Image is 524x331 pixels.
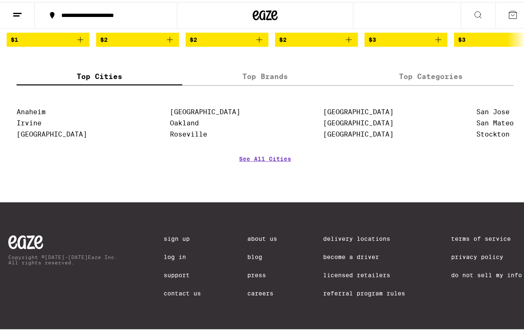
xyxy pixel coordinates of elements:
[365,31,447,45] button: Add to bag
[17,117,41,125] a: Irvine
[190,34,197,41] span: $2
[323,288,405,295] a: Referral Program Rules
[369,34,376,41] span: $3
[279,34,287,41] span: $2
[170,117,199,125] a: Oakland
[323,106,394,114] a: [GEOGRAPHIC_DATA]
[323,117,394,125] a: [GEOGRAPHIC_DATA]
[451,270,522,276] a: Do Not Sell My Info
[164,288,201,295] a: Contact Us
[451,233,522,240] a: Terms of Service
[247,252,277,258] a: Blog
[451,252,522,258] a: Privacy Policy
[170,128,207,136] a: Roseville
[186,31,268,45] button: Add to bag
[8,252,118,263] p: Copyright © [DATE]-[DATE] Eaze Inc. All rights reserved.
[476,117,514,125] a: San Mateo
[100,34,108,41] span: $2
[17,65,514,84] div: tabs
[7,31,89,45] button: Add to bag
[476,106,510,114] a: San Jose
[275,31,358,45] button: Add to bag
[323,128,394,136] a: [GEOGRAPHIC_DATA]
[247,288,277,295] a: Careers
[239,154,291,184] a: See All Cities
[458,34,466,41] span: $3
[96,31,179,45] button: Add to bag
[17,65,182,83] label: Top Cities
[323,252,405,258] a: Become a Driver
[170,106,240,114] a: [GEOGRAPHIC_DATA]
[323,233,405,240] a: Delivery Locations
[17,128,87,136] a: [GEOGRAPHIC_DATA]
[164,233,201,240] a: Sign Up
[348,65,514,83] label: Top Categories
[164,252,201,258] a: Log In
[476,128,510,136] a: Stockton
[247,270,277,276] a: Press
[164,270,201,276] a: Support
[11,34,18,41] span: $1
[17,106,46,114] a: Anaheim
[182,65,348,83] label: Top Brands
[247,233,277,240] a: About Us
[323,270,405,276] a: Licensed Retailers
